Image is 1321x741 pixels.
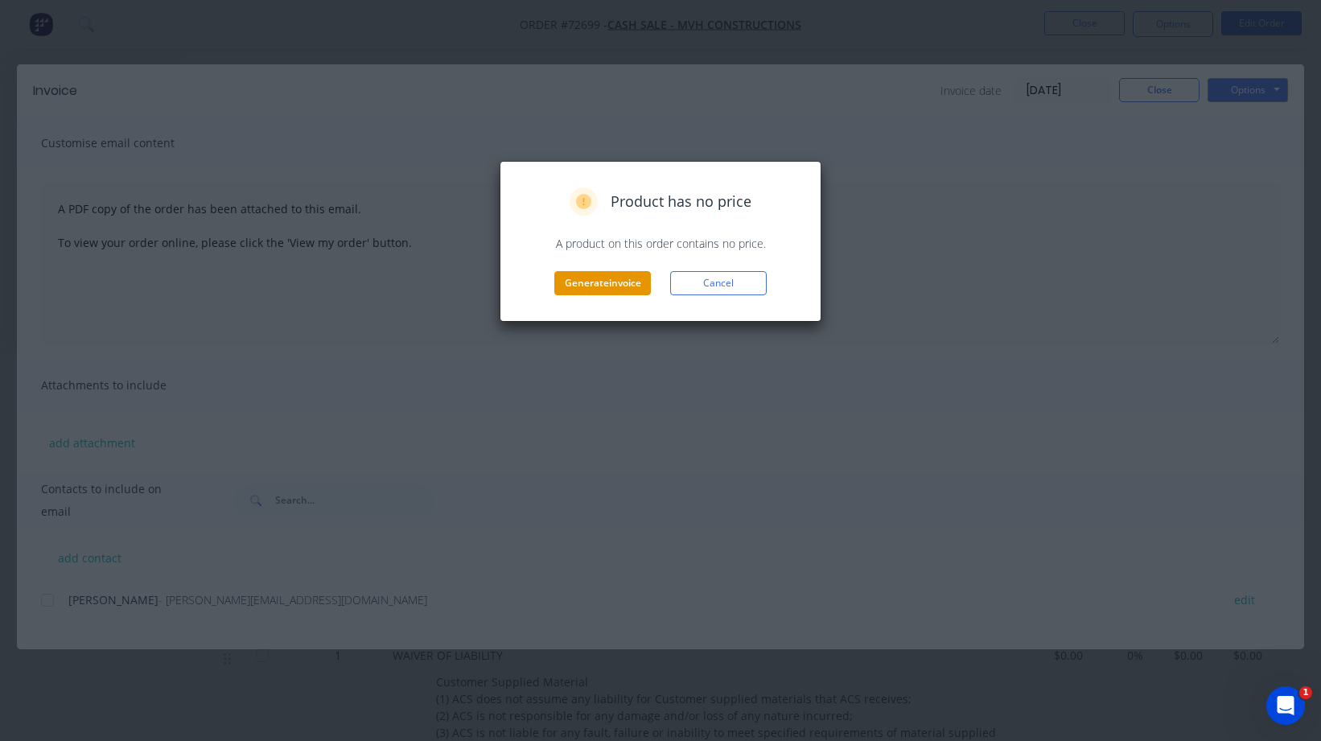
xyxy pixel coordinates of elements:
button: Generateinvoice [554,271,651,295]
p: A product on this order contains no price. [516,235,805,252]
span: Product has no price [611,191,751,212]
span: 1 [1299,686,1312,699]
iframe: Intercom live chat [1266,686,1305,725]
button: Cancel [670,271,767,295]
